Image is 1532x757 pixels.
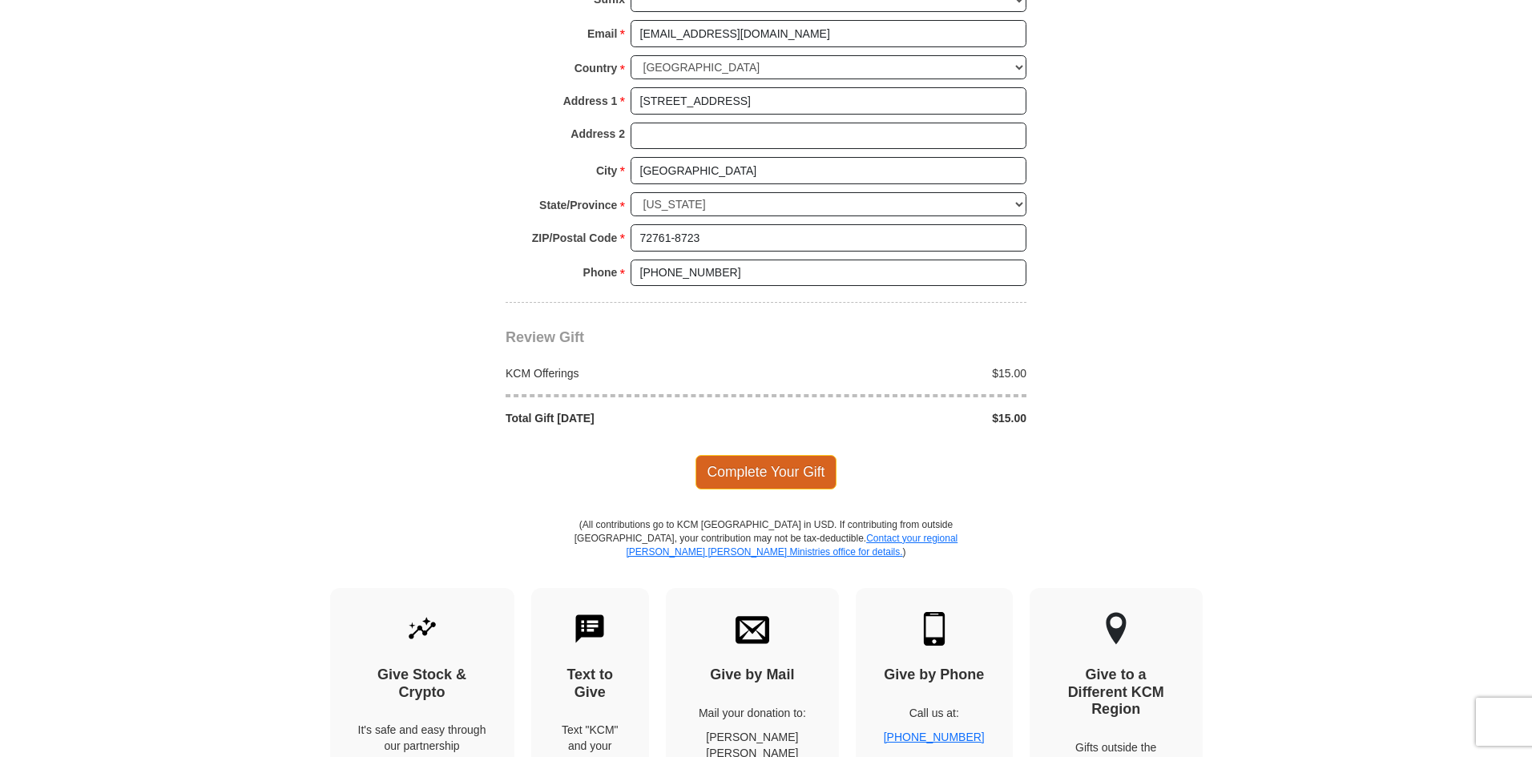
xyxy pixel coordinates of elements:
p: Call us at: [884,705,985,721]
a: [PHONE_NUMBER] [884,731,985,743]
h4: Give to a Different KCM Region [1058,666,1175,719]
strong: Phone [583,261,618,284]
div: KCM Offerings [498,365,767,381]
strong: Address 1 [563,90,618,112]
div: $15.00 [766,365,1035,381]
span: Review Gift [506,329,584,345]
strong: Country [574,57,618,79]
h4: Give by Mail [694,666,811,684]
div: Total Gift [DATE] [498,410,767,426]
p: (All contributions go to KCM [GEOGRAPHIC_DATA] in USD. If contributing from outside [GEOGRAPHIC_D... [574,518,958,588]
img: give-by-stock.svg [405,612,439,646]
img: text-to-give.svg [573,612,607,646]
strong: Address 2 [570,123,625,145]
strong: ZIP/Postal Code [532,227,618,249]
h4: Give Stock & Crypto [358,666,486,701]
strong: Email [587,22,617,45]
img: envelope.svg [736,612,769,646]
a: Contact your regional [PERSON_NAME] [PERSON_NAME] Ministries office for details. [626,533,957,558]
p: Mail your donation to: [694,705,811,721]
img: mobile.svg [917,612,951,646]
img: other-region [1105,612,1127,646]
h4: Give by Phone [884,666,985,684]
span: Complete Your Gift [695,455,837,489]
h4: Text to Give [559,666,622,701]
strong: City [596,159,617,182]
strong: State/Province [539,194,617,216]
div: $15.00 [766,410,1035,426]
